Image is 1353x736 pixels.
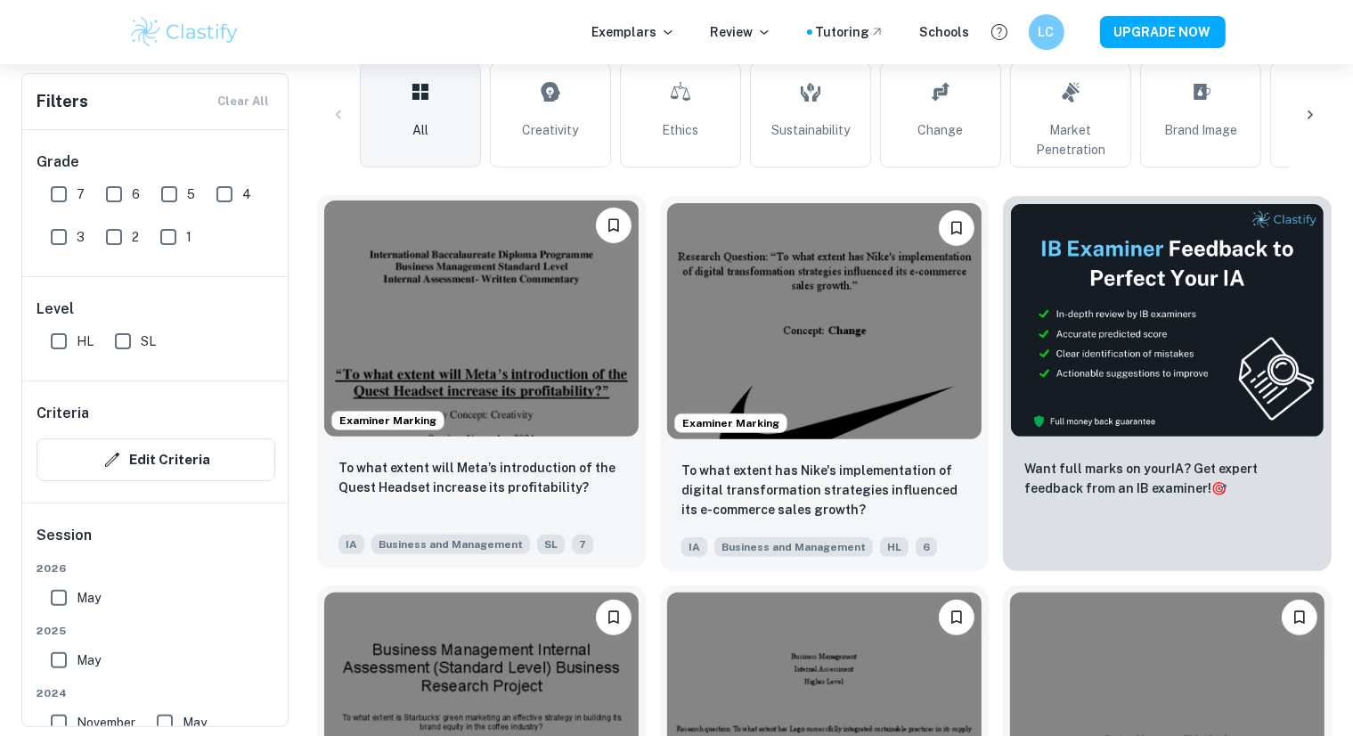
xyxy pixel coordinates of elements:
[37,151,275,173] h6: Grade
[132,184,140,204] span: 6
[675,415,787,431] span: Examiner Marking
[37,89,88,114] h6: Filters
[1024,459,1310,498] p: Want full marks on your IA ? Get expert feedback from an IB examiner!
[663,120,699,140] span: Ethics
[132,227,139,247] span: 2
[37,685,275,701] span: 2024
[371,535,530,554] span: Business and Management
[916,537,937,557] span: 6
[1003,196,1332,571] a: ThumbnailWant full marks on yourIA? Get expert feedback from an IB examiner!
[37,298,275,320] h6: Level
[918,120,964,140] span: Change
[77,331,94,351] span: HL
[816,22,884,42] a: Tutoring
[681,537,707,557] span: IA
[324,200,639,437] img: Business and Management IA example thumbnail: To what extent will Meta’s introduction
[596,600,632,635] button: Bookmark
[183,713,207,732] span: May
[939,210,974,246] button: Bookmark
[984,17,1015,47] button: Help and Feedback
[37,525,275,560] h6: Session
[77,713,135,732] span: November
[660,196,989,571] a: Examiner MarkingBookmarkTo what extent has Nike's implementation of digital transformation strate...
[572,535,593,554] span: 7
[37,438,275,481] button: Edit Criteria
[128,14,241,50] img: Clastify logo
[77,588,101,608] span: May
[714,537,873,557] span: Business and Management
[338,458,624,497] p: To what extent will Meta’s introduction of the Quest Headset increase its profitability?
[186,227,192,247] span: 1
[537,535,565,554] span: SL
[523,120,579,140] span: Creativity
[37,560,275,577] span: 2026
[1282,600,1317,635] button: Bookmark
[592,22,675,42] p: Exemplars
[771,120,850,140] span: Sustainability
[37,623,275,639] span: 2025
[920,22,970,42] a: Schools
[242,184,251,204] span: 4
[711,22,771,42] p: Review
[1029,14,1064,50] button: LC
[880,537,909,557] span: HL
[77,650,101,670] span: May
[412,120,428,140] span: All
[1018,120,1123,159] span: Market Penetration
[681,461,967,519] p: To what extent has Nike's implementation of digital transformation strategies influenced its e-co...
[77,227,85,247] span: 3
[667,203,982,439] img: Business and Management IA example thumbnail: To what extent has Nike's implementation
[1010,203,1324,438] img: Thumbnail
[1211,481,1227,495] span: 🎯
[1164,120,1237,140] span: Brand Image
[332,413,444,429] span: Examiner Marking
[1100,16,1226,48] button: UPGRADE NOW
[37,403,89,424] h6: Criteria
[596,208,632,243] button: Bookmark
[317,196,646,571] a: Examiner MarkingBookmarkTo what extent will Meta’s introduction of the Quest Headset increase its...
[77,184,85,204] span: 7
[187,184,195,204] span: 5
[338,535,364,554] span: IA
[141,331,156,351] span: SL
[939,600,974,635] button: Bookmark
[1036,22,1056,42] h6: LC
